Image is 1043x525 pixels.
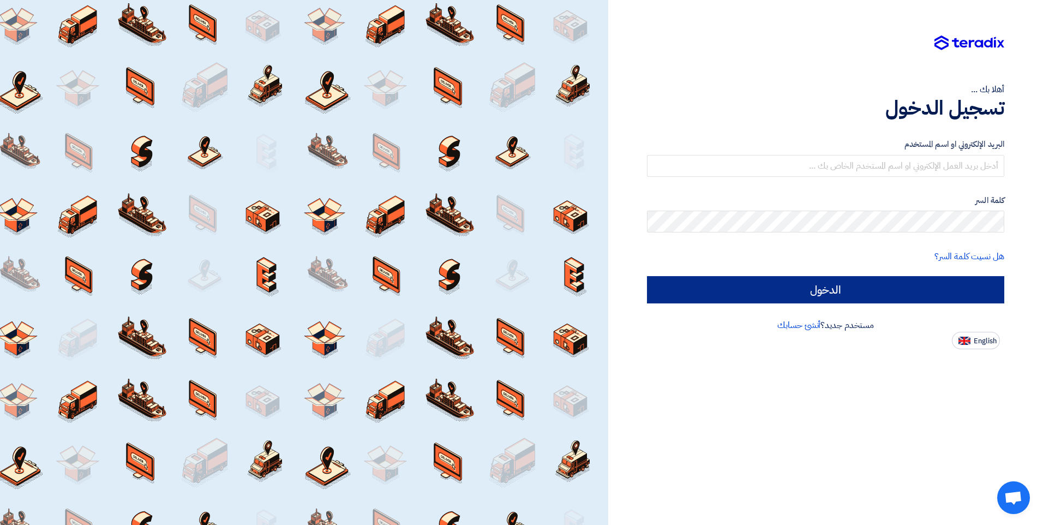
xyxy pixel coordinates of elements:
input: الدخول [647,276,1004,303]
a: أنشئ حسابك [777,319,820,332]
button: English [952,332,1000,349]
h1: تسجيل الدخول [647,96,1004,120]
input: أدخل بريد العمل الإلكتروني او اسم المستخدم الخاص بك ... [647,155,1004,177]
div: أهلا بك ... [647,83,1004,96]
img: Teradix logo [934,35,1004,51]
div: Open chat [997,481,1030,514]
div: مستخدم جديد؟ [647,319,1004,332]
label: كلمة السر [647,194,1004,207]
img: en-US.png [958,337,970,345]
a: هل نسيت كلمة السر؟ [934,250,1004,263]
span: English [974,337,997,345]
label: البريد الإلكتروني او اسم المستخدم [647,138,1004,151]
